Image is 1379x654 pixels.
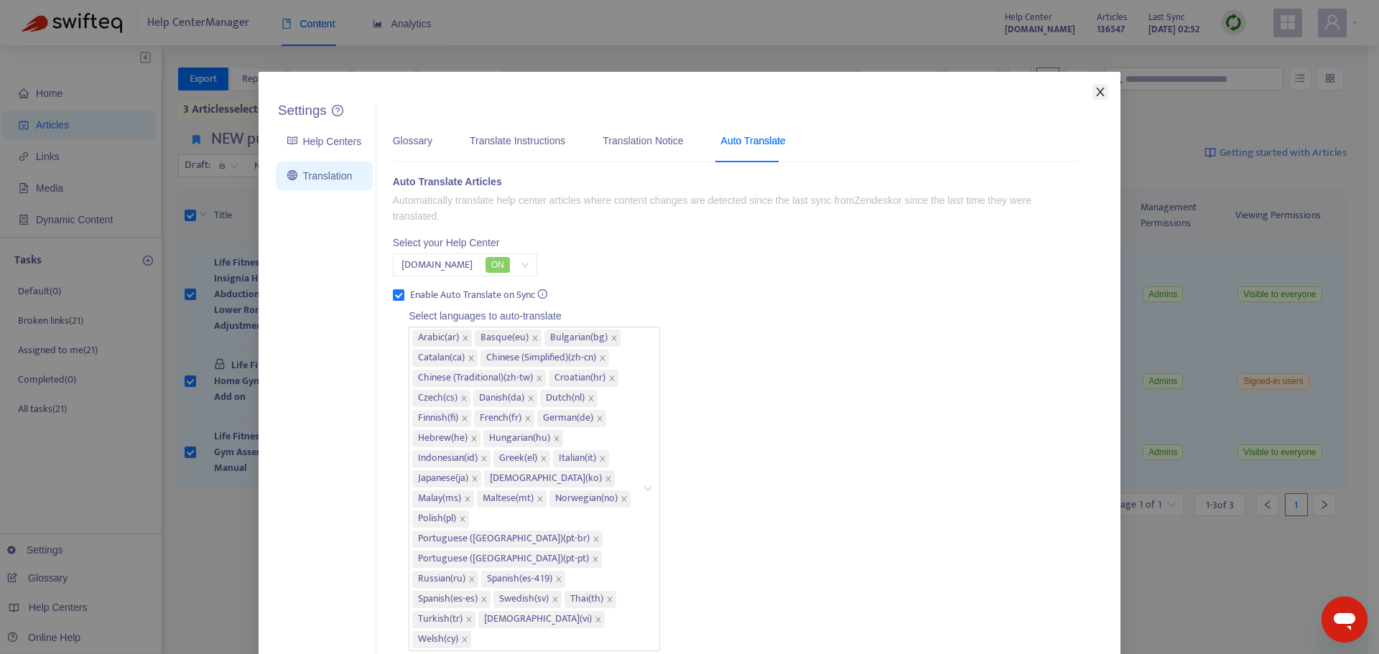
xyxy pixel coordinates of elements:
[461,636,468,643] span: close
[555,576,562,583] span: close
[459,515,466,523] span: close
[610,335,618,342] span: close
[418,410,458,427] span: Finnish ( fi )
[287,170,352,182] a: Translation
[471,475,478,482] span: close
[480,330,529,347] span: Basque ( eu )
[621,495,628,503] span: close
[603,133,683,149] div: Translation Notice
[592,556,599,563] span: close
[499,591,549,608] span: Swedish ( sv )
[484,611,592,628] span: [DEMOGRAPHIC_DATA] ( vi )
[499,450,537,467] span: Greek ( el )
[555,490,618,508] span: Norwegian ( no )
[550,330,608,347] span: Bulgarian ( bg )
[393,235,537,251] div: Select your Help Center
[608,375,616,382] span: close
[486,350,596,367] span: Chinese (Simplified) ( zh-cn )
[462,335,469,342] span: close
[468,576,475,583] span: close
[527,395,534,402] span: close
[470,435,478,442] span: close
[460,395,468,402] span: close
[489,430,550,447] span: Hungarian ( hu )
[536,375,543,382] span: close
[418,450,478,467] span: Indonesian ( id )
[553,435,560,442] span: close
[461,415,468,422] span: close
[486,257,510,273] span: ON
[480,596,488,603] span: close
[596,415,603,422] span: close
[332,105,343,117] a: question-circle
[418,350,465,367] span: Catalan ( ca )
[524,415,531,422] span: close
[393,192,1079,224] p: Automatically translate help center articles where content changes are detected since the last sy...
[552,596,559,603] span: close
[1322,597,1368,643] iframe: Button to launch messaging window
[480,455,488,462] span: close
[570,591,603,608] span: Thai ( th )
[465,616,473,623] span: close
[554,370,605,387] span: Croatian ( hr )
[287,136,361,147] a: Help Centers
[464,495,471,503] span: close
[418,631,458,648] span: Welsh ( cy )
[599,355,606,362] span: close
[721,133,786,149] div: Auto Translate
[531,335,539,342] span: close
[606,596,613,603] span: close
[595,616,602,623] span: close
[418,611,463,628] span: Turkish ( tr )
[418,370,533,387] span: Chinese (Traditional) ( zh-tw )
[480,410,521,427] span: French ( fr )
[490,470,602,487] span: [DEMOGRAPHIC_DATA] ( ko )
[593,536,600,543] span: close
[278,103,327,119] h5: Settings
[537,495,544,503] span: close
[404,287,554,303] span: Enable Auto Translate on Sync
[409,308,746,324] div: Select languages to auto-translate
[418,591,478,608] span: Spanish ( es-es )
[468,355,475,362] span: close
[479,390,524,407] span: Danish ( da )
[1095,86,1106,98] span: close
[418,330,459,347] span: Arabic ( ar )
[605,475,612,482] span: close
[483,490,534,508] span: Maltese ( mt )
[418,390,458,407] span: Czech ( cs )
[418,531,590,548] span: Portuguese ([GEOGRAPHIC_DATA]) ( pt-br )
[418,470,468,487] span: Japanese ( ja )
[418,430,468,447] span: Hebrew ( he )
[401,254,529,276] span: [DOMAIN_NAME]
[543,410,593,427] span: German ( de )
[599,455,606,462] span: close
[487,571,552,588] span: Spanish ( es-419 )
[332,105,343,116] span: question-circle
[588,395,595,402] span: close
[418,510,456,528] span: Polish ( pl )
[418,490,461,508] span: Malay ( ms )
[393,174,502,190] div: Auto Translate Articles
[470,133,565,149] div: Translate Instructions
[418,551,589,568] span: Portuguese ([GEOGRAPHIC_DATA]) ( pt-pt )
[546,390,585,407] span: Dutch ( nl )
[559,450,596,467] span: Italian ( it )
[418,571,465,588] span: Russian ( ru )
[393,133,432,149] div: Glossary
[540,455,547,462] span: close
[1092,84,1108,100] button: Close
